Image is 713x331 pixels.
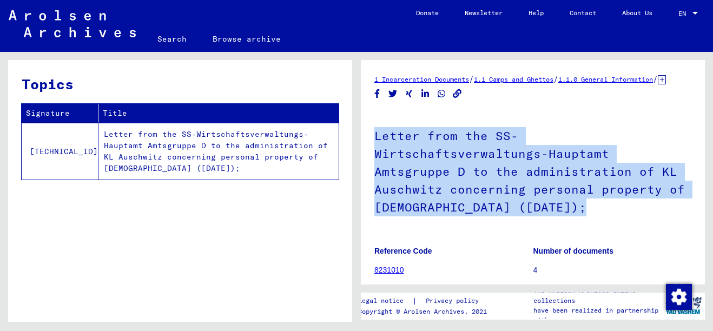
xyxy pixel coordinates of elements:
a: 1 Incarceration Documents [374,75,469,83]
div: Change consent [665,283,691,309]
button: Share on Twitter [387,87,399,101]
p: Copyright © Arolsen Archives, 2021 [358,307,492,316]
a: 8231010 [374,266,404,274]
img: yv_logo.png [663,292,704,319]
a: Search [144,26,200,52]
a: Privacy policy [417,295,492,307]
h1: Letter from the SS-Wirtschaftsverwaltungs-Hauptamt Amtsgruppe D to the administration of KL Ausch... [374,111,691,230]
button: Share on Xing [404,87,415,101]
b: Number of documents [533,247,614,255]
td: [TECHNICAL_ID] [22,123,98,180]
button: Share on WhatsApp [436,87,447,101]
div: | [358,295,492,307]
a: 1.1 Camps and Ghettos [474,75,553,83]
p: have been realized in partnership with [533,306,662,325]
th: Signature [22,104,98,123]
img: Change consent [666,284,692,310]
p: The Arolsen Archives online collections [533,286,662,306]
button: Share on Facebook [372,87,383,101]
a: Browse archive [200,26,294,52]
td: Letter from the SS-Wirtschaftsverwaltungs-Hauptamt Amtsgruppe D to the administration of KL Ausch... [98,123,339,180]
button: Copy link [452,87,463,101]
h3: Topics [22,74,338,95]
span: EN [678,10,690,17]
button: Share on LinkedIn [420,87,431,101]
p: 4 [533,264,692,276]
span: / [469,74,474,84]
th: Title [98,104,339,123]
b: Reference Code [374,247,432,255]
img: Arolsen_neg.svg [9,10,136,37]
a: 1.1.0 General Information [558,75,653,83]
span: / [553,74,558,84]
a: Legal notice [358,295,412,307]
span: / [653,74,658,84]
